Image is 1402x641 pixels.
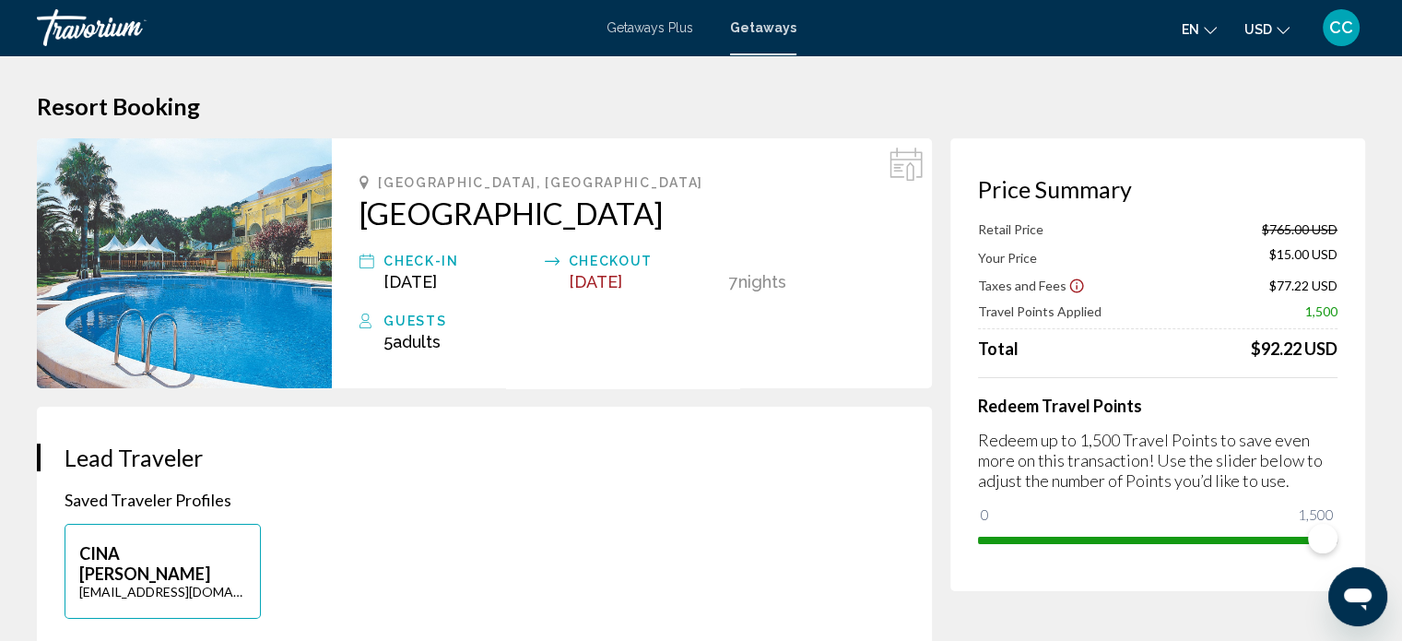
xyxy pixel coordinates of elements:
a: Getaways [730,20,796,35]
span: Travel Points Applied [978,303,1102,319]
h1: Resort Booking [37,92,1365,120]
div: $92.22 USD [1251,338,1337,359]
button: Show Taxes and Fees breakdown [978,276,1085,294]
a: [GEOGRAPHIC_DATA] [359,195,904,231]
span: $15.00 USD [1269,246,1337,267]
h4: Redeem Travel Points [978,396,1337,416]
span: [GEOGRAPHIC_DATA], [GEOGRAPHIC_DATA] [378,175,702,190]
span: Your Price [978,250,1037,266]
a: Travorium [37,9,588,46]
span: USD [1244,22,1272,37]
p: CINA [PERSON_NAME] [79,543,246,584]
span: CC [1329,18,1353,37]
button: Change language [1182,16,1217,42]
span: en [1182,22,1199,37]
button: Show Taxes and Fees disclaimer [1068,277,1085,293]
span: [DATE] [383,272,437,291]
span: 1,500 [1305,303,1337,319]
span: 5 [383,332,441,351]
button: Change currency [1244,16,1290,42]
span: Retail Price [978,221,1043,237]
p: [EMAIL_ADDRESS][DOMAIN_NAME] [79,584,246,599]
span: $77.22 USD [1269,278,1337,293]
span: $765.00 USD [1262,221,1337,237]
p: Redeem up to 1,500 Travel Points to save even more on this transaction! Use the slider below to a... [978,430,1337,491]
button: User Menu [1317,8,1365,47]
span: 7 [729,272,738,291]
p: Saved Traveler Profiles [65,490,904,510]
span: Taxes and Fees [978,278,1066,293]
span: 0 [978,504,992,526]
span: Nights [738,272,786,291]
div: Guests [383,310,904,332]
span: Total [978,338,1019,359]
div: Checkout [569,250,720,272]
span: [DATE] [569,272,622,291]
h3: Price Summary [978,175,1337,203]
button: CINA [PERSON_NAME][EMAIL_ADDRESS][DOMAIN_NAME] [65,524,261,619]
h3: Lead Traveler [65,444,904,471]
span: Adults [393,332,441,351]
a: Getaways Plus [607,20,693,35]
iframe: Botón para iniciar la ventana de mensajería [1328,567,1387,626]
div: Check-In [383,250,535,272]
span: 1,500 [1295,504,1337,526]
